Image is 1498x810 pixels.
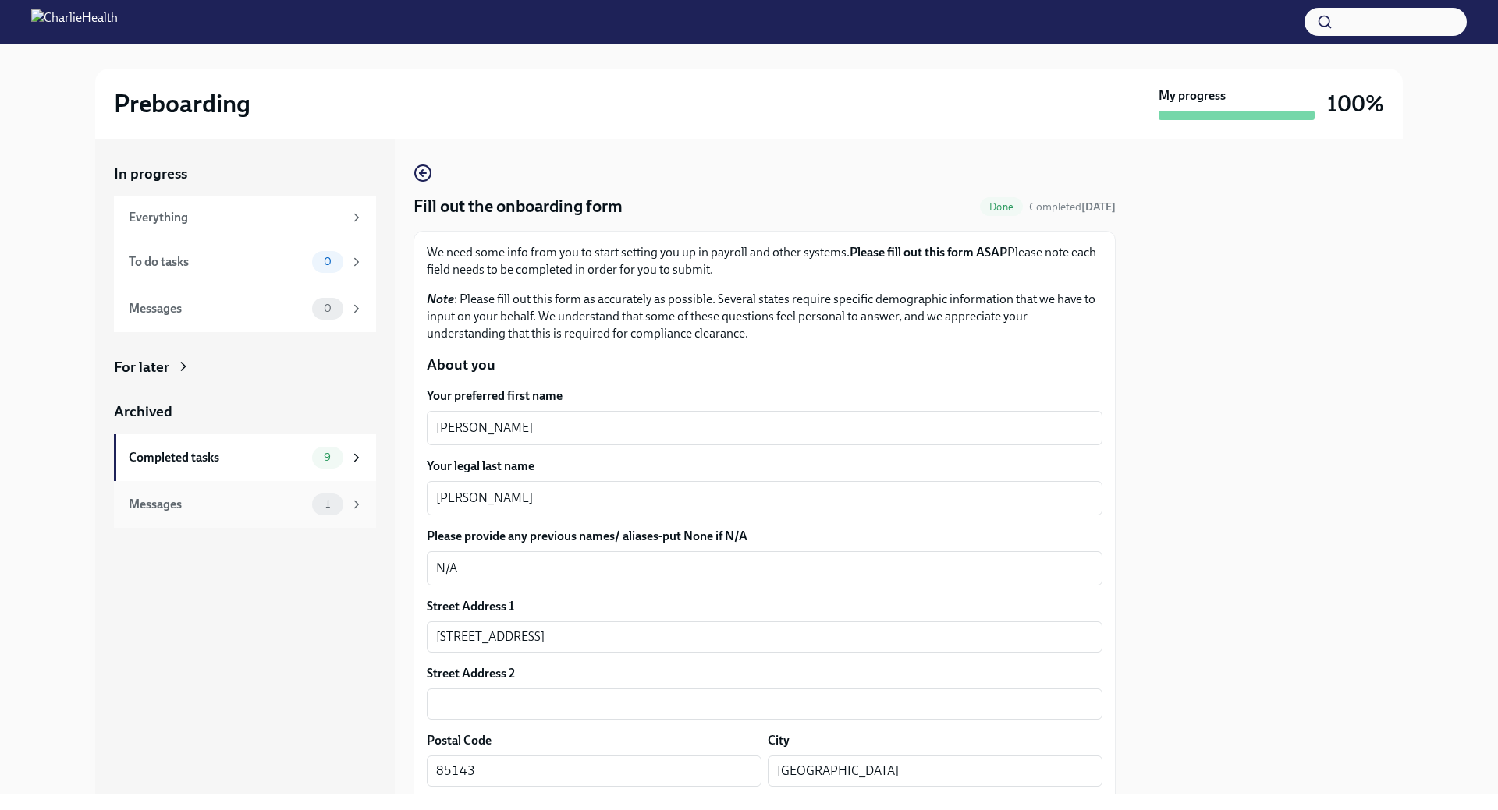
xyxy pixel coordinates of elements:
label: Street Address 1 [427,598,514,615]
a: Messages1 [114,481,376,528]
a: In progress [114,164,376,184]
div: Everything [129,209,343,226]
span: 0 [314,256,341,267]
span: 9 [314,451,340,463]
div: For later [114,357,169,377]
a: Everything [114,196,376,239]
p: About you [427,355,1102,375]
span: Done [980,201,1023,213]
strong: [DATE] [1081,200,1116,214]
span: September 23rd, 2025 19:42 [1029,200,1116,214]
span: 0 [314,302,341,314]
textarea: [PERSON_NAME] [436,489,1093,508]
p: We need some info from you to start setting you up in payroll and other systems. Please note each... [427,244,1102,278]
h4: Fill out the onboarding form [414,195,623,218]
a: Messages0 [114,285,376,332]
div: Messages [129,496,306,513]
a: For later [114,357,376,377]
textarea: N/A [436,559,1093,578]
strong: My progress [1159,87,1226,104]
a: To do tasks0 [114,239,376,285]
p: : Please fill out this form as accurately as possible. Several states require specific demographi... [427,291,1102,342]
span: Completed [1029,200,1116,214]
a: Archived [114,401,376,422]
label: Your preferred first name [427,387,1102,405]
h3: 100% [1327,90,1384,118]
strong: Note [427,292,454,306]
label: City [768,732,790,749]
a: Completed tasks9 [114,434,376,481]
label: Street Address 2 [427,665,515,682]
div: Completed tasks [129,449,306,466]
label: Your legal last name [427,458,1102,475]
div: To do tasks [129,253,306,271]
label: Postal Code [427,732,492,749]
div: Messages [129,300,306,317]
label: Please provide any previous names/ aliases-put None if N/A [427,528,1102,545]
textarea: [PERSON_NAME] [436,419,1093,437]
strong: Please fill out this form ASAP [850,245,1007,260]
span: 1 [316,498,339,510]
img: CharlieHealth [31,9,118,34]
h2: Preboarding [114,88,250,119]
